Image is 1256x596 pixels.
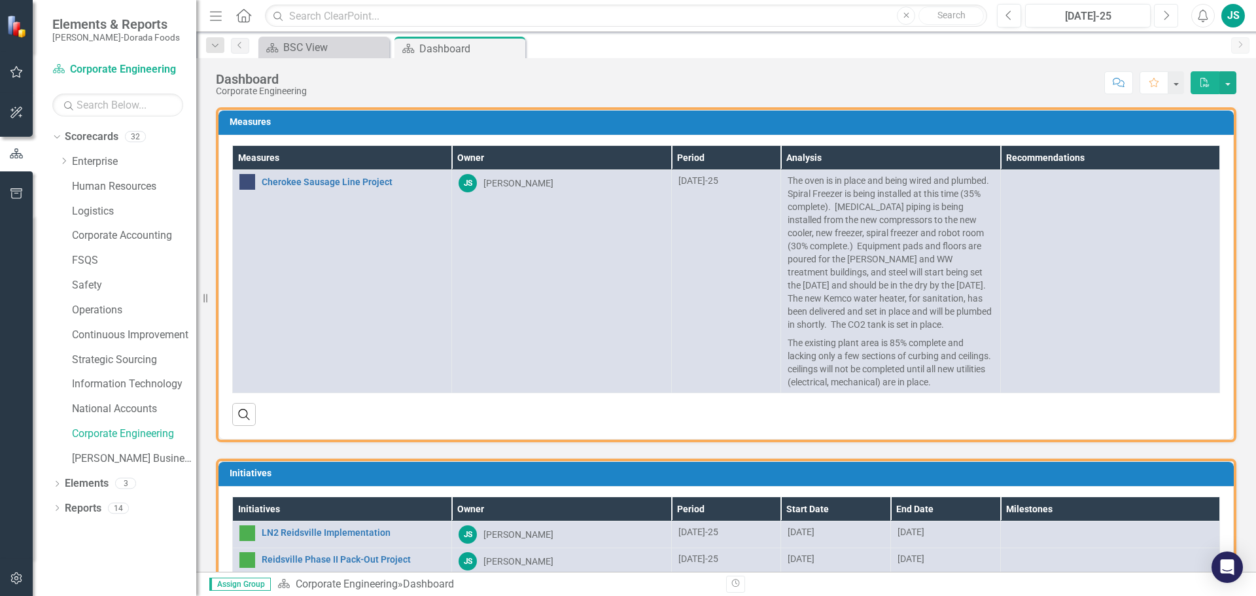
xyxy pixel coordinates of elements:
td: Double-Click to Edit [452,170,671,393]
td: Double-Click to Edit [781,521,891,548]
input: Search ClearPoint... [265,5,987,27]
a: Corporate Engineering [72,427,196,442]
td: Double-Click to Edit [890,548,1000,575]
div: 3 [115,478,136,489]
div: 14 [108,502,129,514]
div: [DATE]-25 [678,525,775,538]
a: Cherokee Sausage Line Project [262,177,445,187]
span: Assign Group [209,578,271,591]
span: Search [937,10,966,20]
div: [PERSON_NAME] [483,555,553,568]
img: Above Target [239,552,255,568]
a: [PERSON_NAME] Business Unit [72,451,196,466]
span: [DATE] [898,527,924,537]
a: Corporate Engineering [52,62,183,77]
td: Double-Click to Edit [890,521,1000,548]
div: Open Intercom Messenger [1212,552,1243,583]
a: Information Technology [72,377,196,392]
small: [PERSON_NAME]-Dorada Foods [52,32,180,43]
a: Strategic Sourcing [72,353,196,368]
div: [DATE]-25 [1030,9,1146,24]
td: Double-Click to Edit [452,548,671,575]
a: Elements [65,476,109,491]
a: Reidsville Phase II Pack-Out Project [262,555,445,565]
button: [DATE]-25 [1025,4,1151,27]
p: The existing plant area is 85% complete and lacking only a few sections of curbing and ceilings. ... [788,334,993,389]
span: [DATE] [788,527,814,537]
td: Double-Click to Edit [781,170,1000,393]
div: [PERSON_NAME] [483,177,553,190]
div: Dashboard [419,41,522,57]
img: No Information [239,174,255,190]
img: ClearPoint Strategy [7,15,29,38]
div: 32 [125,131,146,143]
a: Human Resources [72,179,196,194]
div: [DATE]-25 [678,552,775,565]
td: Double-Click to Edit [781,548,891,575]
div: JS [459,552,477,570]
td: Double-Click to Edit Right Click for Context Menu [233,548,452,575]
button: JS [1221,4,1245,27]
a: FSQS [72,253,196,268]
input: Search Below... [52,94,183,116]
div: [DATE]-25 [678,174,775,187]
td: Double-Click to Edit [452,521,671,548]
div: Dashboard [216,72,307,86]
div: Corporate Engineering [216,86,307,96]
h3: Measures [230,117,1227,127]
td: Double-Click to Edit Right Click for Context Menu [233,521,452,548]
a: Corporate Accounting [72,228,196,243]
a: Scorecards [65,130,118,145]
a: National Accounts [72,402,196,417]
h3: Initiatives [230,468,1227,478]
a: Corporate Engineering [296,578,398,590]
span: [DATE] [898,553,924,564]
td: Double-Click to Edit Right Click for Context Menu [233,170,452,393]
a: Logistics [72,204,196,219]
a: LN2 Reidsville Implementation [262,528,445,538]
a: Enterprise [72,154,196,169]
img: Above Target [239,525,255,541]
p: The oven is in place and being wired and plumbed. Spiral Freezer is being installed at this time ... [788,174,993,334]
a: Reports [65,501,101,516]
a: Continuous Improvement [72,328,196,343]
a: Operations [72,303,196,318]
div: [PERSON_NAME] [483,528,553,541]
a: BSC View [262,39,386,56]
div: » [277,577,716,592]
div: JS [459,174,477,192]
div: Dashboard [403,578,454,590]
button: Search [918,7,984,25]
div: JS [459,525,477,544]
a: Safety [72,278,196,293]
div: BSC View [283,39,386,56]
td: Double-Click to Edit [1000,170,1219,393]
span: [DATE] [788,553,814,564]
span: Elements & Reports [52,16,180,32]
